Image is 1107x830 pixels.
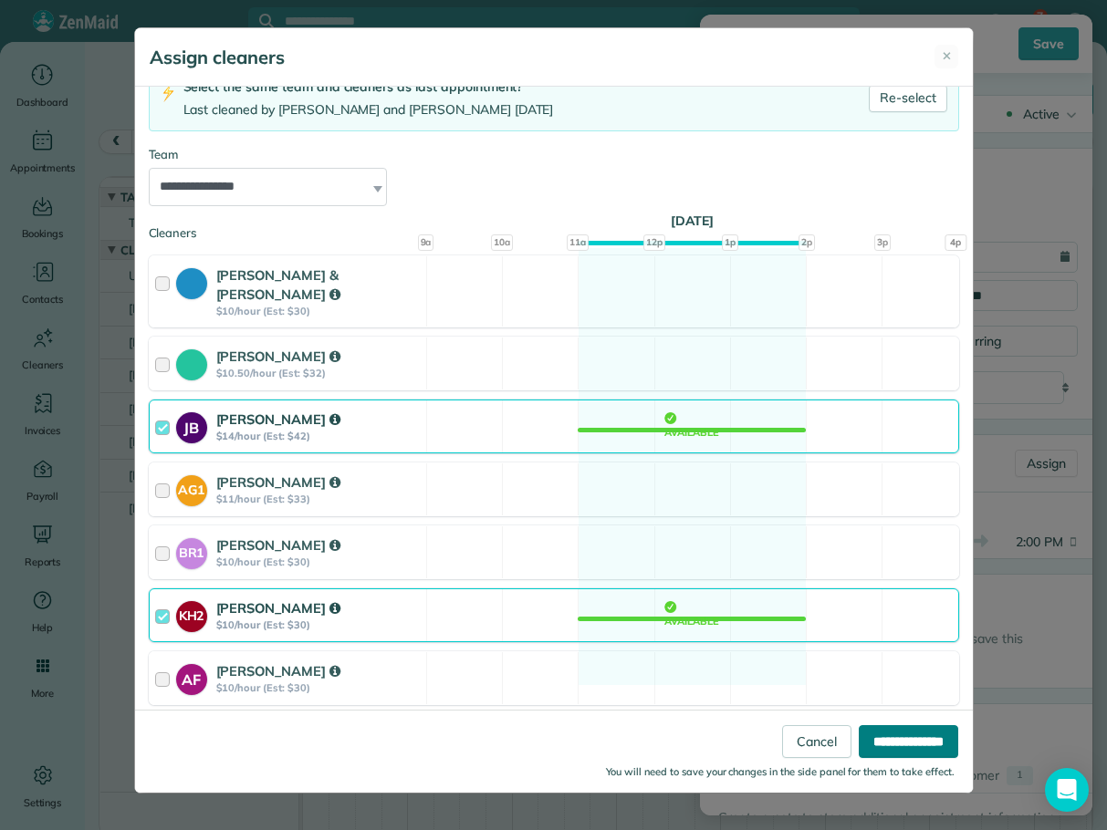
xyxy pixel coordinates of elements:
img: lightning-bolt-icon-94e5364df696ac2de96d3a42b8a9ff6ba979493684c50e6bbbcda72601fa0d29.png [161,83,176,102]
strong: $10.50/hour (Est: $32) [216,367,421,379]
strong: [PERSON_NAME] [216,473,340,491]
strong: AF [176,664,207,690]
strong: [PERSON_NAME] [216,348,340,365]
div: Cleaners [149,224,959,230]
strong: [PERSON_NAME] [216,410,340,428]
strong: $10/hour (Est: $30) [216,618,421,631]
strong: $10/hour (Est: $30) [216,555,421,568]
h5: Assign cleaners [150,45,285,70]
strong: BR1 [176,538,207,563]
div: Open Intercom Messenger [1045,768,1089,812]
a: Cancel [782,725,851,758]
div: Last cleaned by [PERSON_NAME] and [PERSON_NAME] [DATE] [183,100,554,119]
strong: $11/hour (Est: $33) [216,493,421,505]
strong: JB [176,412,207,439]
strong: [PERSON_NAME] & [PERSON_NAME] [216,266,340,304]
small: You will need to save your changes in the side panel for them to take effect. [606,765,955,778]
span: ✕ [942,47,952,66]
strong: KH2 [176,601,207,626]
strong: AG1 [176,475,207,500]
strong: [PERSON_NAME] [216,536,340,554]
div: Team [149,146,959,164]
strong: $10/hour (Est: $30) [216,305,421,317]
a: Re-select [869,85,947,112]
div: Select the same team and cleaners as last appointment? [183,78,554,97]
strong: $14/hour (Est: $42) [216,430,421,442]
strong: [PERSON_NAME] [216,662,340,680]
strong: [PERSON_NAME] [216,599,340,617]
strong: $10/hour (Est: $30) [216,681,421,694]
